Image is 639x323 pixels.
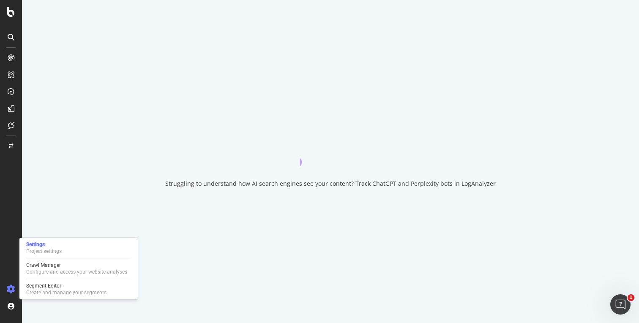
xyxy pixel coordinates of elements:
[610,294,631,315] iframe: Intercom live chat
[26,282,106,289] div: Segment Editor
[628,294,634,301] span: 1
[26,269,127,275] div: Configure and access your website analyses
[23,282,134,297] a: Segment EditorCreate and manage your segments
[300,136,361,166] div: animation
[26,241,62,248] div: Settings
[26,289,106,296] div: Create and manage your segments
[26,248,62,255] div: Project settings
[26,262,127,269] div: Crawl Manager
[23,240,134,255] a: SettingsProject settings
[23,261,134,276] a: Crawl ManagerConfigure and access your website analyses
[165,179,496,188] div: Struggling to understand how AI search engines see your content? Track ChatGPT and Perplexity bot...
